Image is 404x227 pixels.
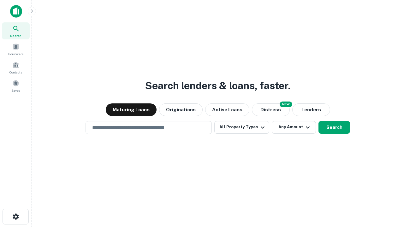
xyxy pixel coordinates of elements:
button: Active Loans [205,103,249,116]
a: Contacts [2,59,30,76]
iframe: Chat Widget [372,177,404,207]
span: Saved [11,88,21,93]
img: capitalize-icon.png [10,5,22,18]
h3: Search lenders & loans, faster. [145,78,290,93]
span: Search [10,33,21,38]
div: NEW [280,102,292,107]
span: Borrowers [8,51,23,56]
button: Search distressed loans with lien and other non-mortgage details. [252,103,290,116]
span: Contacts [9,70,22,75]
a: Borrowers [2,41,30,58]
button: Lenders [292,103,330,116]
button: Maturing Loans [106,103,157,116]
button: Search [318,121,350,134]
a: Saved [2,77,30,94]
button: Any Amount [272,121,316,134]
button: All Property Types [214,121,269,134]
button: Originations [159,103,203,116]
a: Search [2,22,30,39]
